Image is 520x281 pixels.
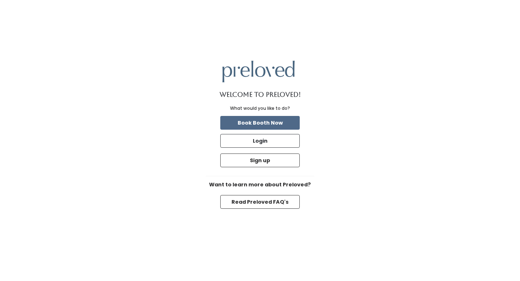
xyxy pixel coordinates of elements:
[220,134,300,148] button: Login
[219,152,301,169] a: Sign up
[220,154,300,167] button: Sign up
[220,116,300,130] button: Book Booth Now
[220,195,300,209] button: Read Preloved FAQ's
[230,105,290,112] div: What would you like to do?
[219,133,301,149] a: Login
[222,61,295,82] img: preloved logo
[220,91,301,98] h1: Welcome to Preloved!
[206,182,314,188] h6: Want to learn more about Preloved?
